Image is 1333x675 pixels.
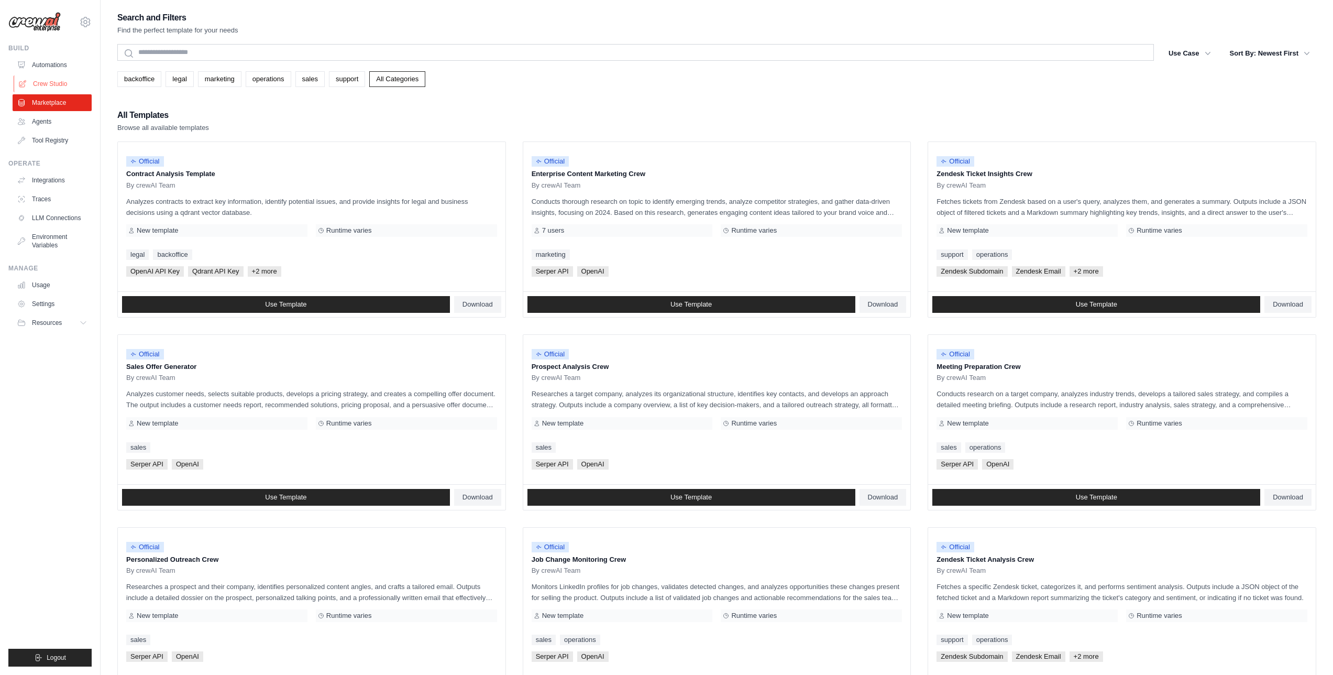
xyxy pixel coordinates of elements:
p: Analyzes customer needs, selects suitable products, develops a pricing strategy, and creates a co... [126,388,497,410]
p: Fetches a specific Zendesk ticket, categorizes it, and performs sentiment analysis. Outputs inclu... [937,581,1307,603]
span: Download [1273,300,1303,309]
span: Official [126,349,164,360]
a: LLM Connections [13,210,92,226]
p: Job Change Monitoring Crew [532,554,902,565]
div: Build [8,44,92,52]
span: New template [137,226,178,235]
p: Find the perfect template for your needs [117,25,238,36]
a: sales [532,442,556,453]
span: By crewAI Team [126,374,175,382]
p: Browse all available templates [117,123,209,133]
a: Use Template [122,489,450,506]
p: Conducts research on a target company, analyzes industry trends, develops a tailored sales strate... [937,388,1307,410]
a: backoffice [153,249,192,260]
a: sales [532,635,556,645]
span: Serper API [532,651,573,662]
span: New template [542,419,583,428]
span: Qdrant API Key [188,266,244,277]
span: Runtime varies [326,419,372,428]
span: By crewAI Team [126,567,175,575]
span: Runtime varies [731,419,777,428]
span: OpenAI [172,651,203,662]
a: operations [965,442,1006,453]
span: By crewAI Team [532,567,581,575]
h2: All Templates [117,108,209,123]
h2: Search and Filters [117,10,238,25]
span: Download [462,300,493,309]
a: Download [860,489,907,506]
a: Environment Variables [13,228,92,254]
span: +2 more [248,266,281,277]
a: Use Template [932,489,1260,506]
span: Zendesk Email [1012,651,1065,662]
span: OpenAI [577,651,609,662]
a: Marketplace [13,94,92,111]
span: OpenAI [172,459,203,470]
span: OpenAI [577,266,609,277]
span: Download [462,493,493,502]
p: Sales Offer Generator [126,362,497,372]
span: Download [1273,493,1303,502]
p: Researches a target company, analyzes its organizational structure, identifies key contacts, and ... [532,388,902,410]
span: OpenAI [577,459,609,470]
p: Conducts thorough research on topic to identify emerging trends, analyze competitor strategies, a... [532,196,902,218]
span: Logout [47,654,66,662]
a: Settings [13,296,92,312]
span: New template [947,226,988,235]
span: Use Template [1076,300,1117,309]
p: Zendesk Ticket Insights Crew [937,169,1307,179]
span: By crewAI Team [937,567,986,575]
span: Official [937,542,974,552]
a: Tool Registry [13,132,92,149]
a: Usage [13,277,92,293]
p: Fetches tickets from Zendesk based on a user's query, analyzes them, and generates a summary. Out... [937,196,1307,218]
span: Use Template [265,493,306,502]
button: Sort By: Newest First [1224,44,1316,63]
a: operations [972,249,1012,260]
p: Analyzes contracts to extract key information, identify potential issues, and provide insights fo... [126,196,497,218]
span: Runtime varies [1137,226,1182,235]
p: Personalized Outreach Crew [126,554,497,565]
a: Use Template [527,489,855,506]
a: legal [126,249,149,260]
span: Runtime varies [1137,612,1182,620]
span: Serper API [532,459,573,470]
p: Enterprise Content Marketing Crew [532,169,902,179]
span: New template [947,612,988,620]
a: Crew Studio [14,75,93,92]
a: Integrations [13,172,92,189]
span: Use Template [670,493,712,502]
button: Logout [8,649,92,667]
span: Official [126,156,164,167]
a: Download [860,296,907,313]
a: Agents [13,113,92,130]
span: Download [868,493,898,502]
a: support [937,635,967,645]
span: +2 more [1070,651,1103,662]
span: Official [532,542,569,552]
a: sales [126,442,150,453]
span: Runtime varies [326,226,372,235]
a: Download [454,296,501,313]
a: Use Template [122,296,450,313]
a: marketing [532,249,570,260]
span: Zendesk Email [1012,266,1065,277]
span: Runtime varies [1137,419,1182,428]
span: Serper API [532,266,573,277]
img: Logo [8,12,61,32]
div: Operate [8,159,92,168]
span: By crewAI Team [532,181,581,190]
span: Serper API [126,651,168,662]
p: Contract Analysis Template [126,169,497,179]
span: Use Template [670,300,712,309]
span: New template [137,612,178,620]
span: OpenAI API Key [126,266,184,277]
span: Official [126,542,164,552]
span: Download [868,300,898,309]
a: support [329,71,365,87]
span: By crewAI Team [126,181,175,190]
a: operations [560,635,600,645]
p: Zendesk Ticket Analysis Crew [937,554,1307,565]
a: Traces [13,191,92,208]
span: By crewAI Team [937,374,986,382]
